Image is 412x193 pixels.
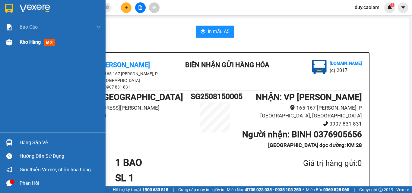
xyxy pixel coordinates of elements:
[387,5,392,10] img: icon-new-feature
[68,104,191,112] li: [STREET_ADDRESS][PERSON_NAME]
[303,188,304,191] span: ⚪️
[191,91,239,102] h1: SG2508150005
[99,61,150,69] b: [PERSON_NAME]
[312,60,327,74] img: logo.jpg
[6,24,12,30] img: solution-icon
[142,187,168,192] strong: 1900 633 818
[391,3,393,7] span: 1
[68,70,177,84] li: 165-167 [PERSON_NAME], P. [GEOGRAPHIC_DATA]
[6,39,12,45] img: warehouse-icon
[290,105,295,110] span: environment
[138,5,142,10] span: file-add
[124,5,128,10] span: plus
[51,29,83,36] li: (c) 2017
[51,23,83,28] b: [DOMAIN_NAME]
[239,104,362,120] li: 165-167 [PERSON_NAME], P [GEOGRAPHIC_DATA], [GEOGRAPHIC_DATA]
[152,5,156,10] span: aim
[239,120,362,128] li: 0907 831 831
[68,92,183,102] b: GỬI : VP [GEOGRAPHIC_DATA]
[350,4,384,11] span: duy.caolam
[65,8,80,22] img: logo.jpg
[5,4,13,13] img: logo-vxr
[20,23,38,31] span: Báo cáo
[20,166,91,173] span: Giới thiệu Vexere, nhận hoa hồng
[306,186,349,193] span: Miền Bắc
[39,9,58,58] b: BIÊN NHẬN GỬI HÀNG HÓA
[196,26,234,38] button: printerIn mẫu A5
[68,112,191,120] li: 0903 711 411
[106,5,109,11] span: close-circle
[256,92,362,102] b: NHẬN : VP [PERSON_NAME]
[185,61,269,69] b: BIÊN NHẬN GỬI HÀNG HÓA
[6,139,12,146] img: warehouse-icon
[8,39,34,67] b: [PERSON_NAME]
[246,187,301,192] strong: 0708 023 035 - 0935 103 250
[330,61,362,66] b: [DOMAIN_NAME]
[149,2,160,13] button: aim
[178,186,225,193] span: Cung cấp máy in - giấy in:
[323,187,349,192] strong: 0369 525 060
[115,155,274,170] h1: 1 BAO
[242,129,362,139] b: Người nhận : BINH 0376905656
[330,67,362,74] li: (c) 2017
[6,180,12,186] span: message
[96,25,101,30] span: down
[44,39,55,46] span: mới
[173,186,174,193] span: |
[227,186,301,193] span: Miền Nam
[208,28,230,35] span: In mẫu A5
[398,2,408,13] button: caret-down
[354,186,355,193] span: |
[401,5,406,10] span: caret-down
[121,2,132,13] button: plus
[268,142,362,148] b: [GEOGRAPHIC_DATA] dọc đường: KM 28
[20,152,101,161] div: Hướng dẫn sử dụng
[201,29,205,35] span: printer
[390,3,395,7] sup: 1
[379,188,383,192] span: copyright
[115,170,274,185] h1: SL 1
[20,138,101,147] div: Hàng sắp về
[20,179,101,188] div: Phản hồi
[6,153,12,159] span: question-circle
[20,39,41,45] span: Kho hàng
[68,84,177,90] li: 0907 831 831
[135,2,146,13] button: file-add
[6,167,12,173] span: notification
[274,157,362,170] div: Giá trị hàng gửi: 0
[323,121,328,126] span: phone
[106,5,109,9] span: close-circle
[113,186,168,193] span: Hỗ trợ kỹ thuật:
